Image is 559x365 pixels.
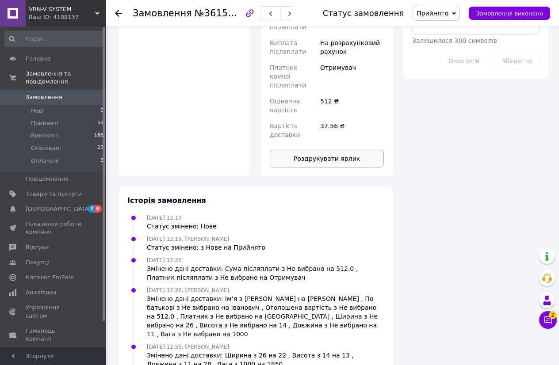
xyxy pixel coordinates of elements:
span: [DATE] 12:19 [147,215,182,221]
span: Замовлення [133,8,192,19]
button: Чат з покупцем2 [539,311,557,329]
span: Сума післяплати [270,15,306,30]
span: Замовлення та повідомлення [26,70,106,86]
span: [DATE] 12:26, [PERSON_NAME] [147,287,229,293]
span: 0 [100,107,103,115]
div: На розрахунковий рахунок [318,35,386,60]
div: 512 ₴ [318,93,386,118]
span: Прийнято [417,10,448,17]
span: Покупці [26,259,50,266]
button: Замовлення виконано [469,7,550,20]
span: [DATE] 12:59, [PERSON_NAME] [147,344,229,350]
span: Гаманець компанії [26,327,82,343]
div: Статус змінено: з Нове на Прийнято [147,243,265,252]
span: Оціночна вартість [270,98,300,114]
div: Повернутися назад [115,9,122,18]
span: 6 [95,205,102,213]
span: 2 [549,310,557,318]
div: Статус замовлення [323,9,404,18]
span: 3 [100,157,103,165]
span: 7 [88,205,95,213]
span: 186 [94,132,103,140]
span: [DATE] 12:26 [147,257,182,263]
span: Каталог ProSale [26,274,73,281]
span: Виконані [31,132,58,140]
div: Статус змінено: Нове [147,222,217,231]
span: Нові [31,107,44,115]
span: Повідомлення [26,175,69,183]
span: Залишилося 300 символів [412,37,497,44]
span: Історія замовлення [127,196,206,205]
span: Аналітика [26,289,56,297]
span: Головна [26,55,50,63]
span: [DATE] 12:19, [PERSON_NAME] [147,236,229,242]
span: Платник комісії післяплати [270,64,306,89]
span: VRN-V SYSTEM [29,5,95,13]
span: Скасовані [31,144,61,152]
span: Показники роботи компанії [26,220,82,236]
div: Змінено дані доставки: Сума післяплати з Не вибрано на 512.0 , Платник післяплати з Не вибрано на... [147,264,384,282]
span: 59 [97,119,103,127]
span: Виплата післяплати [270,39,306,55]
div: Отримувач [318,60,386,93]
input: Пошук [4,31,104,47]
span: Оплачені [31,157,59,165]
div: Ваш ID: 4108137 [29,13,106,21]
span: Вартість доставки [270,122,300,138]
span: Товари та послуги [26,190,82,198]
span: Замовлення [26,93,62,101]
span: Відгуки [26,243,49,251]
span: Прийняті [31,119,58,127]
span: 23 [97,144,103,152]
span: №361595021 [195,8,257,19]
span: Управління сайтом [26,304,82,319]
div: 37.56 ₴ [318,118,386,143]
span: Замовлення виконано [476,10,543,17]
button: Роздрукувати ярлик [270,150,384,167]
div: Змінено дані доставки: Ім’я з [PERSON_NAME] на [PERSON_NAME] , По батькові з Не вибрано на Іванов... [147,294,384,338]
span: [DEMOGRAPHIC_DATA] [26,205,91,213]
